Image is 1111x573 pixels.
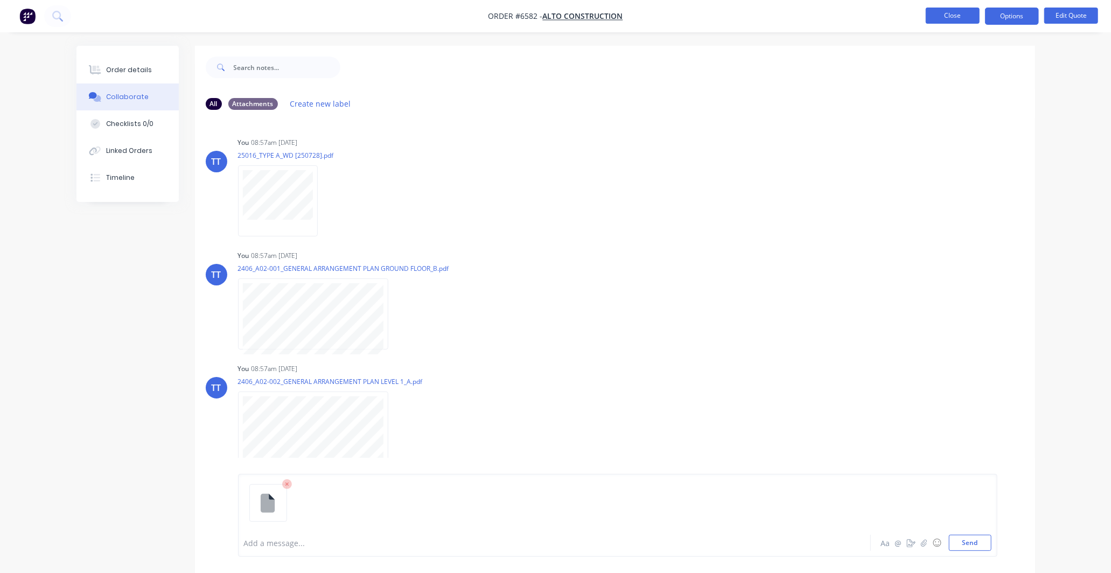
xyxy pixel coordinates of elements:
[238,251,249,261] div: You
[106,146,152,156] div: Linked Orders
[985,8,1039,25] button: Options
[1044,8,1098,24] button: Edit Quote
[212,268,221,281] div: TT
[251,364,298,374] div: 08:57am [DATE]
[76,83,179,110] button: Collaborate
[106,92,149,102] div: Collaborate
[238,364,249,374] div: You
[106,65,152,75] div: Order details
[251,138,298,148] div: 08:57am [DATE]
[238,377,423,386] p: 2406_A02-002_GENERAL ARRANGEMENT PLAN LEVEL 1_A.pdf
[76,164,179,191] button: Timeline
[106,173,135,183] div: Timeline
[926,8,980,24] button: Close
[238,264,449,273] p: 2406_A02-001_GENERAL ARRANGEMENT PLAN GROUND FLOOR_B.pdf
[76,137,179,164] button: Linked Orders
[949,535,991,551] button: Send
[892,536,905,549] button: @
[212,155,221,168] div: TT
[228,98,278,110] div: Attachments
[879,536,892,549] button: Aa
[284,96,357,111] button: Create new label
[19,8,36,24] img: Factory
[251,251,298,261] div: 08:57am [DATE]
[212,381,221,394] div: TT
[238,151,334,160] p: 25016_TYPE A_WD [250728].pdf
[488,11,543,22] span: Order #6582 -
[76,110,179,137] button: Checklists 0/0
[931,536,944,549] button: ☺
[76,57,179,83] button: Order details
[206,98,222,110] div: All
[234,57,340,78] input: Search notes...
[543,11,623,22] a: Alto Construction
[238,138,249,148] div: You
[106,119,153,129] div: Checklists 0/0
